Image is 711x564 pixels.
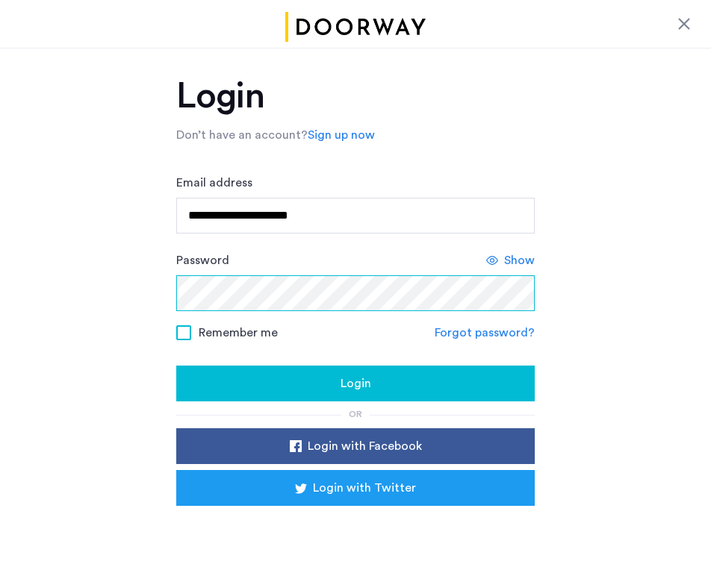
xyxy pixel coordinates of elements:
[176,428,535,464] button: button
[176,470,535,506] button: button
[176,129,308,141] span: Don’t have an account?
[176,174,252,192] label: Email address
[176,78,535,114] h1: Login
[176,251,229,269] label: Password
[308,437,422,455] span: Login with Facebook
[308,126,375,144] a: Sign up now
[349,410,362,419] span: or
[435,324,535,342] a: Forgot password?
[313,479,416,497] span: Login with Twitter
[504,251,535,269] span: Show
[282,12,429,42] img: logo
[199,324,278,342] span: Remember me
[176,366,535,401] button: button
[199,510,512,543] iframe: Sign in with Google Button
[341,375,371,392] span: Login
